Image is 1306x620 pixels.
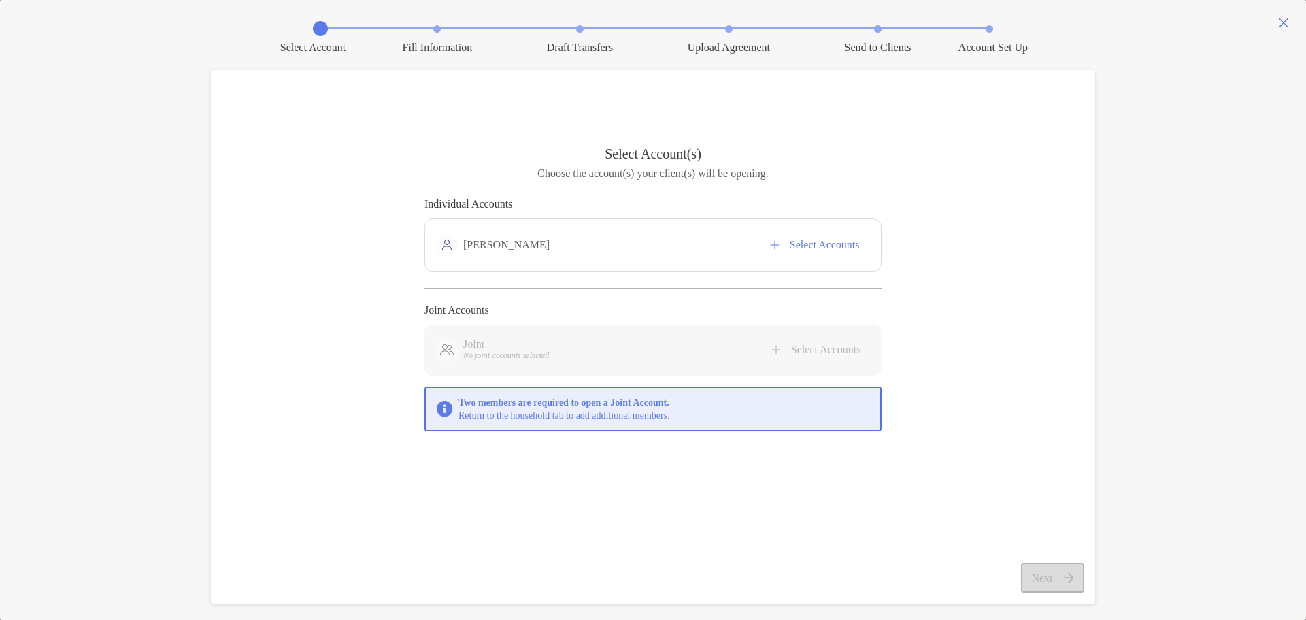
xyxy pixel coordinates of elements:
[688,42,770,54] div: Upload Agreement
[605,146,701,162] h3: Select Account(s)
[463,239,550,251] strong: [PERSON_NAME]
[436,339,458,361] img: avatar
[463,338,484,350] strong: Joint
[424,304,882,316] h4: Joint Accounts
[845,42,911,54] div: Send to Clients
[759,230,870,260] button: Select Accounts
[463,350,551,361] i: No joint accounts selected.
[437,401,453,417] img: Notification icon
[958,42,1028,54] div: Account Set Up
[547,42,613,54] div: Draft Transfers
[537,165,768,182] p: Choose the account(s) your client(s) will be opening.
[424,198,882,210] h4: Individual Accounts
[1278,17,1289,28] img: close modal
[458,396,670,422] div: Return to the household tab to add additional members.
[280,42,346,54] div: Select Account
[436,234,458,256] img: avatar
[458,396,670,409] strong: Two members are required to open a Joint Account.
[403,42,473,54] div: Fill Information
